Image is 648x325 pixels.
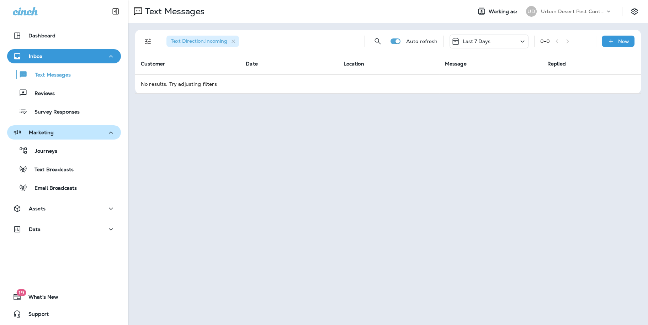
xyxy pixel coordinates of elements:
p: Survey Responses [27,109,80,116]
p: Inbox [29,53,42,59]
p: Journeys [28,148,57,155]
button: Dashboard [7,28,121,43]
p: Text Broadcasts [27,167,74,173]
button: Support [7,307,121,321]
span: What's New [21,294,58,303]
button: Reviews [7,85,121,100]
button: Filters [141,34,155,48]
p: Text Messages [28,72,71,79]
p: Assets [29,206,46,211]
p: Marketing [29,130,54,135]
p: Reviews [27,90,55,97]
p: New [618,38,629,44]
button: Survey Responses [7,104,121,119]
button: Inbox [7,49,121,63]
span: Text Direction : Incoming [171,38,227,44]
p: Text Messages [142,6,205,17]
p: Last 7 Days [463,38,491,44]
span: Working as: [489,9,519,15]
p: Data [29,226,41,232]
div: Text Direction:Incoming [166,36,239,47]
button: Text Messages [7,67,121,82]
span: Replied [547,61,566,67]
button: Settings [628,5,641,18]
button: Text Broadcasts [7,162,121,177]
span: Message [445,61,467,67]
td: No results. Try adjusting filters [135,74,641,93]
p: Urban Desert Pest Control [541,9,605,14]
p: Email Broadcasts [27,185,77,192]
button: Journeys [7,143,121,158]
button: Collapse Sidebar [106,4,126,19]
button: 19What's New [7,290,121,304]
button: Email Broadcasts [7,180,121,195]
p: Auto refresh [406,38,438,44]
div: UD [526,6,537,17]
span: 19 [16,289,26,296]
span: Support [21,311,49,320]
button: Data [7,222,121,236]
span: Date [246,61,258,67]
span: Customer [141,61,165,67]
button: Search Messages [371,34,385,48]
button: Marketing [7,125,121,140]
p: Dashboard [28,33,55,38]
span: Location [343,61,364,67]
div: 0 - 0 [540,38,550,44]
button: Assets [7,201,121,216]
